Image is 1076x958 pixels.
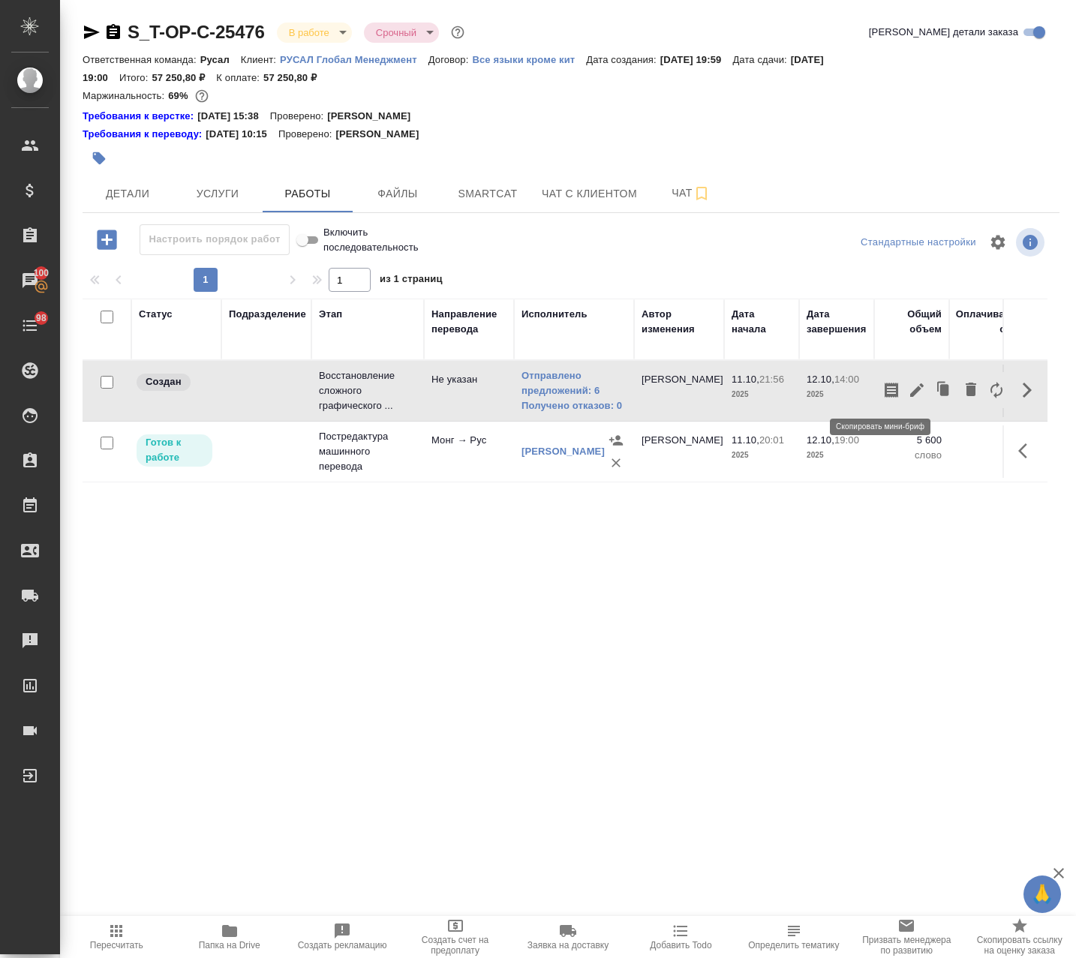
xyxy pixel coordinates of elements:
p: 11.10, [732,434,759,446]
a: РУСАЛ Глобал Менеджмент [280,53,428,65]
p: Все языки кроме кит [472,54,586,65]
p: Постредактура машинного перевода [319,429,416,474]
p: Проверено: [278,127,336,142]
span: Файлы [362,185,434,203]
a: Все языки кроме кит [472,53,586,65]
span: Определить тематику [748,940,839,950]
p: Итого: [119,72,152,83]
p: Дата создания: [586,54,660,65]
p: 57 250,80 ₽ [263,72,328,83]
p: Дата сдачи: [732,54,790,65]
div: Дата начала [732,307,792,337]
span: Детали [92,185,164,203]
p: 2025 [807,448,867,463]
p: 69% [168,90,191,101]
button: Создать счет на предоплату [398,916,511,958]
p: Клиент: [241,54,280,65]
div: Этап [319,307,342,322]
button: Доп статусы указывают на важность/срочность заказа [448,23,467,42]
div: В работе [364,23,439,43]
a: 100 [4,262,56,299]
span: Настроить таблицу [980,224,1016,260]
span: [PERSON_NAME] детали заказа [869,25,1018,40]
div: Направление перевода [431,307,506,337]
div: Оплачиваемый объем [956,307,1032,337]
div: Автор изменения [642,307,717,337]
span: Пересчитать [90,940,143,950]
span: Чат с клиентом [542,185,637,203]
p: 11.10, [732,374,759,385]
button: Заменить [984,372,1009,408]
p: 2025 [732,448,792,463]
span: Включить последовательность [323,225,419,255]
div: Нажми, чтобы открыть папку с инструкцией [83,127,206,142]
p: К оплате: [216,72,263,83]
span: Добавить Todo [650,940,711,950]
p: РУСАЛ Глобал Менеджмент [280,54,428,65]
button: Клонировать [930,372,958,408]
button: Скопировать ссылку [104,23,122,41]
div: В работе [277,23,352,43]
p: Ответственная команда: [83,54,200,65]
div: Исполнитель [521,307,588,322]
p: 57 250,80 ₽ [152,72,216,83]
button: Определить тематику [738,916,850,958]
button: Скрыть кнопки [1009,372,1045,408]
p: [DATE] 19:59 [660,54,733,65]
span: Заявка на доставку [527,940,609,950]
button: Срочный [371,26,421,39]
p: [PERSON_NAME] [327,109,422,124]
div: Общий объем [882,307,942,337]
p: слово [957,448,1032,463]
p: 12.10, [807,434,834,446]
a: [PERSON_NAME] [521,446,605,457]
button: Скопировать ссылку на оценку заказа [963,916,1076,958]
button: Создать рекламацию [286,916,398,958]
p: Готов к работе [146,435,203,465]
p: 5 600 [957,433,1032,448]
span: Призвать менеджера по развитию [859,935,954,956]
span: Создать рекламацию [298,940,387,950]
p: 12.10, [807,374,834,385]
p: 5 600 [882,433,942,448]
td: [PERSON_NAME] [634,425,724,478]
span: Создать счет на предоплату [407,935,502,956]
button: Добавить Todo [624,916,737,958]
button: Заявка на доставку [512,916,624,958]
p: слово [882,448,942,463]
p: 14:00 [834,374,859,385]
div: Заказ еще не согласован с клиентом, искать исполнителей рано [135,372,214,392]
span: Услуги [182,185,254,203]
p: Проверено: [270,109,328,124]
span: Скопировать ссылку на оценку заказа [972,935,1067,956]
button: В работе [284,26,334,39]
span: Папка на Drive [199,940,260,950]
td: [PERSON_NAME] [634,365,724,417]
p: 20:01 [759,434,784,446]
p: 2025 [807,387,867,402]
span: Smartcat [452,185,524,203]
span: Работы [272,185,344,203]
p: Договор: [428,54,473,65]
p: 2025 [732,387,792,402]
div: Исполнитель может приступить к работе [135,433,214,468]
a: Требования к верстке: [83,109,197,124]
span: 100 [25,266,59,281]
button: Призвать менеджера по развитию [850,916,963,958]
span: 98 [27,311,56,326]
button: Пересчитать [60,916,173,958]
div: Статус [139,307,173,322]
button: Добавить работу [86,224,128,255]
button: Скопировать ссылку для ЯМессенджера [83,23,101,41]
button: Добавить тэг [83,142,116,175]
p: [DATE] 15:38 [197,109,270,124]
div: split button [857,231,980,254]
td: Монг → Рус [424,425,514,478]
button: Папка на Drive [173,916,285,958]
button: Удалить [605,452,627,474]
button: 14560.00 RUB; [192,86,212,106]
p: Создан [146,374,182,389]
div: Подразделение [229,307,306,322]
span: 🙏 [1029,878,1055,910]
a: 98 [4,307,56,344]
